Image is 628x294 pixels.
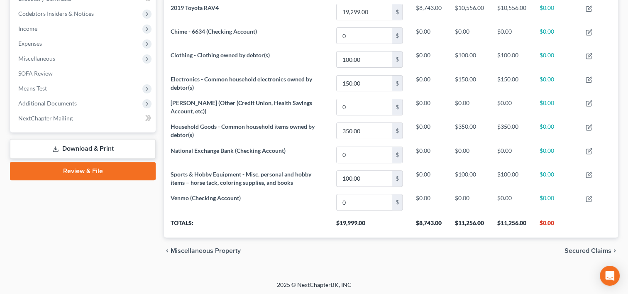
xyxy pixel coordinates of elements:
input: 0.00 [337,28,392,44]
td: $0.00 [448,143,491,167]
button: chevron_left Miscellaneous Property [164,247,241,254]
td: $0.00 [533,48,579,71]
span: 2019 Toyota RAV4 [171,4,219,11]
span: Means Test [18,85,47,92]
td: $0.00 [409,95,448,119]
button: Secured Claims chevron_right [564,247,618,254]
a: SOFA Review [12,66,156,81]
td: $0.00 [448,191,491,214]
input: 0.00 [337,147,392,163]
td: $0.00 [409,71,448,95]
span: Sports & Hobby Equipment - Misc. personal and hobby items – horse tack, coloring supplies, and books [171,171,311,186]
th: Totals: [164,214,330,238]
input: 0.00 [337,123,392,139]
th: $8,743.00 [409,214,448,238]
span: Miscellaneous Property [171,247,241,254]
div: $ [392,171,402,186]
td: $0.00 [409,191,448,214]
div: $ [392,123,402,139]
span: Venmo (Checking Account) [171,194,241,201]
input: 0.00 [337,171,392,186]
span: Household Goods - Common household items owned by debtor(s) [171,123,315,138]
span: Chime - 6634 (Checking Account) [171,28,257,35]
td: $0.00 [448,24,491,48]
div: $ [392,194,402,210]
td: $0.00 [491,191,533,214]
div: $ [392,99,402,115]
td: $0.00 [533,191,579,214]
td: $100.00 [448,167,491,190]
td: $0.00 [533,24,579,48]
span: National Exchange Bank (Checking Account) [171,147,286,154]
span: [PERSON_NAME] (Other (Credit Union, Health Savings Account, etc)) [171,99,312,115]
span: Secured Claims [564,247,611,254]
td: $0.00 [448,95,491,119]
input: 0.00 [337,99,392,115]
span: Codebtors Insiders & Notices [18,10,94,17]
div: $ [392,4,402,20]
td: $100.00 [491,48,533,71]
td: $0.00 [491,95,533,119]
td: $0.00 [533,95,579,119]
td: $0.00 [533,167,579,190]
span: SOFA Review [18,70,53,77]
th: $19,999.00 [330,214,409,238]
input: 0.00 [337,76,392,91]
a: Download & Print [10,139,156,159]
td: $100.00 [491,167,533,190]
th: $11,256.00 [491,214,533,238]
td: $150.00 [491,71,533,95]
td: $150.00 [448,71,491,95]
td: $350.00 [448,119,491,143]
div: $ [392,28,402,44]
i: chevron_right [611,247,618,254]
div: $ [392,51,402,67]
td: $0.00 [409,24,448,48]
span: NextChapter Mailing [18,115,73,122]
th: $0.00 [533,214,579,238]
span: Electronics - Common household electronics owned by debtor(s) [171,76,312,91]
span: Miscellaneous [18,55,55,62]
input: 0.00 [337,4,392,20]
input: 0.00 [337,51,392,67]
div: $ [392,76,402,91]
a: Review & File [10,162,156,180]
td: $0.00 [491,24,533,48]
div: Open Intercom Messenger [600,266,620,286]
span: Expenses [18,40,42,47]
i: chevron_left [164,247,171,254]
td: $100.00 [448,48,491,71]
th: $11,256.00 [448,214,491,238]
td: $0.00 [409,48,448,71]
td: $0.00 [533,119,579,143]
td: $0.00 [533,71,579,95]
input: 0.00 [337,194,392,210]
td: $0.00 [491,143,533,167]
td: $0.00 [533,143,579,167]
td: $350.00 [491,119,533,143]
td: $0.00 [409,167,448,190]
div: $ [392,147,402,163]
span: Additional Documents [18,100,77,107]
a: NextChapter Mailing [12,111,156,126]
td: $0.00 [409,119,448,143]
td: $0.00 [409,143,448,167]
span: Income [18,25,37,32]
span: Clothing - Clothing owned by debtor(s) [171,51,270,59]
